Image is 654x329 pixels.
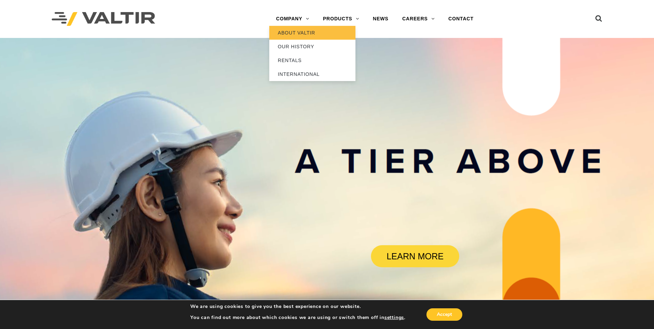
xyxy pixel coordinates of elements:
img: Valtir [52,12,155,26]
a: CONTACT [442,12,481,26]
a: LEARN MORE [371,245,459,267]
button: settings [384,315,404,321]
p: We are using cookies to give you the best experience on our website. [190,303,405,310]
a: CAREERS [395,12,442,26]
a: PRODUCTS [316,12,366,26]
button: Accept [426,308,462,321]
p: You can find out more about which cookies we are using or switch them off in . [190,315,405,321]
a: ABOUT VALTIR [269,26,355,40]
a: INTERNATIONAL [269,67,355,81]
a: NEWS [366,12,395,26]
a: OUR HISTORY [269,40,355,53]
a: COMPANY [269,12,316,26]
a: RENTALS [269,53,355,67]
